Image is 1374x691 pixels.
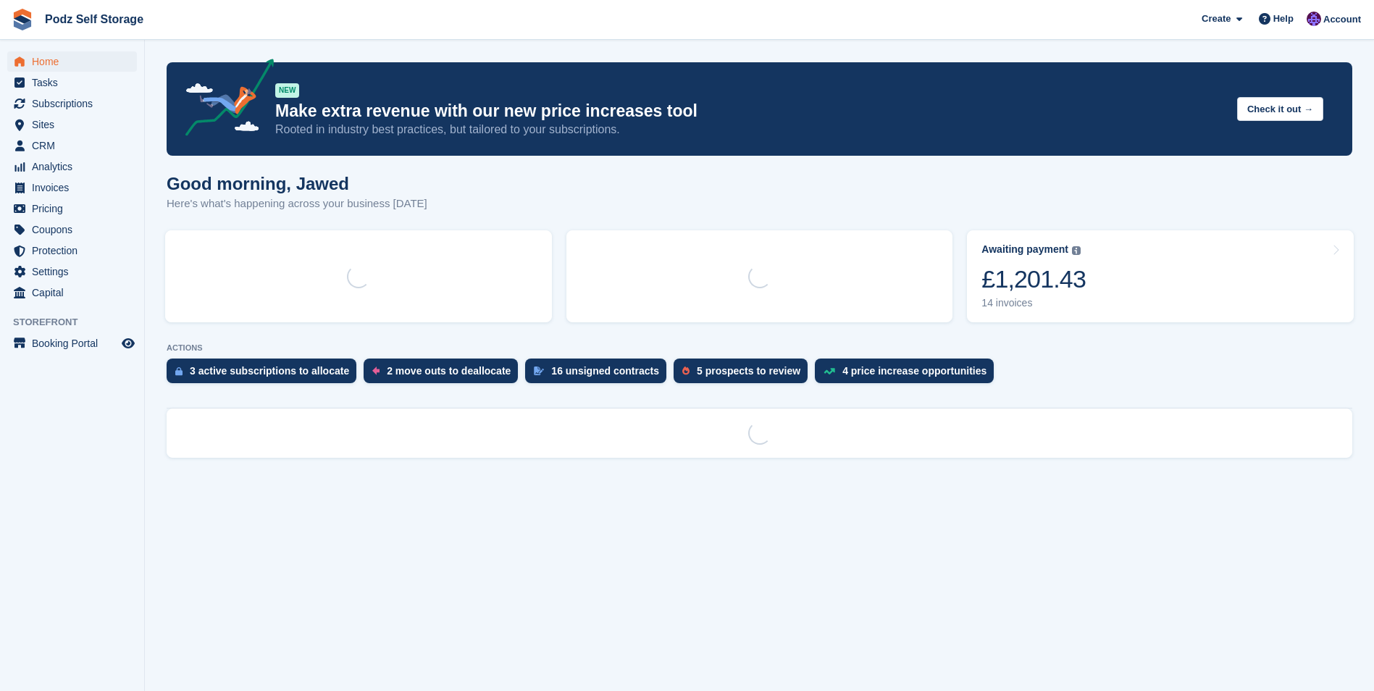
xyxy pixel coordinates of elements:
span: CRM [32,135,119,156]
a: 4 price increase opportunities [815,359,1001,390]
div: £1,201.43 [981,264,1086,294]
div: 2 move outs to deallocate [387,365,511,377]
a: Podz Self Storage [39,7,149,31]
img: icon-info-grey-7440780725fd019a000dd9b08b2336e03edf1995a4989e88bcd33f0948082b44.svg [1072,246,1081,255]
span: Pricing [32,198,119,219]
a: menu [7,135,137,156]
a: menu [7,198,137,219]
div: 3 active subscriptions to allocate [190,365,349,377]
span: Create [1202,12,1231,26]
div: NEW [275,83,299,98]
span: Account [1323,12,1361,27]
span: Sites [32,114,119,135]
div: 14 invoices [981,297,1086,309]
a: menu [7,219,137,240]
a: menu [7,93,137,114]
a: menu [7,51,137,72]
a: 2 move outs to deallocate [364,359,525,390]
a: menu [7,156,137,177]
img: active_subscription_to_allocate_icon-d502201f5373d7db506a760aba3b589e785aa758c864c3986d89f69b8ff3... [175,367,183,376]
p: Here's what's happening across your business [DATE] [167,196,427,212]
img: move_outs_to_deallocate_icon-f764333ba52eb49d3ac5e1228854f67142a1ed5810a6f6cc68b1a99e826820c5.svg [372,367,380,375]
span: Coupons [32,219,119,240]
div: 5 prospects to review [697,365,800,377]
p: Make extra revenue with our new price increases tool [275,101,1226,122]
a: menu [7,333,137,353]
span: Storefront [13,315,144,330]
div: Awaiting payment [981,243,1068,256]
a: 16 unsigned contracts [525,359,674,390]
div: 4 price increase opportunities [842,365,986,377]
span: Analytics [32,156,119,177]
span: Home [32,51,119,72]
img: prospect-51fa495bee0391a8d652442698ab0144808aea92771e9ea1ae160a38d050c398.svg [682,367,690,375]
img: contract_signature_icon-13c848040528278c33f63329250d36e43548de30e8caae1d1a13099fd9432cc5.svg [534,367,544,375]
span: Booking Portal [32,333,119,353]
a: 3 active subscriptions to allocate [167,359,364,390]
a: menu [7,261,137,282]
h1: Good morning, Jawed [167,174,427,193]
img: stora-icon-8386f47178a22dfd0bd8f6a31ec36ba5ce8667c1dd55bd0f319d3a0aa187defe.svg [12,9,33,30]
a: menu [7,72,137,93]
span: Settings [32,261,119,282]
span: Help [1273,12,1294,26]
a: Preview store [120,335,137,352]
a: menu [7,177,137,198]
a: 5 prospects to review [674,359,815,390]
a: Awaiting payment £1,201.43 14 invoices [967,230,1354,322]
span: Capital [32,282,119,303]
a: menu [7,282,137,303]
span: Invoices [32,177,119,198]
span: Protection [32,240,119,261]
img: price_increase_opportunities-93ffe204e8149a01c8c9dc8f82e8f89637d9d84a8eef4429ea346261dce0b2c0.svg [824,368,835,374]
span: Tasks [32,72,119,93]
span: Subscriptions [32,93,119,114]
a: menu [7,114,137,135]
button: Check it out → [1237,97,1323,121]
img: price-adjustments-announcement-icon-8257ccfd72463d97f412b2fc003d46551f7dbcb40ab6d574587a9cd5c0d94... [173,59,275,141]
a: menu [7,240,137,261]
img: Jawed Chowdhary [1307,12,1321,26]
div: 16 unsigned contracts [551,365,659,377]
p: Rooted in industry best practices, but tailored to your subscriptions. [275,122,1226,138]
p: ACTIONS [167,343,1352,353]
